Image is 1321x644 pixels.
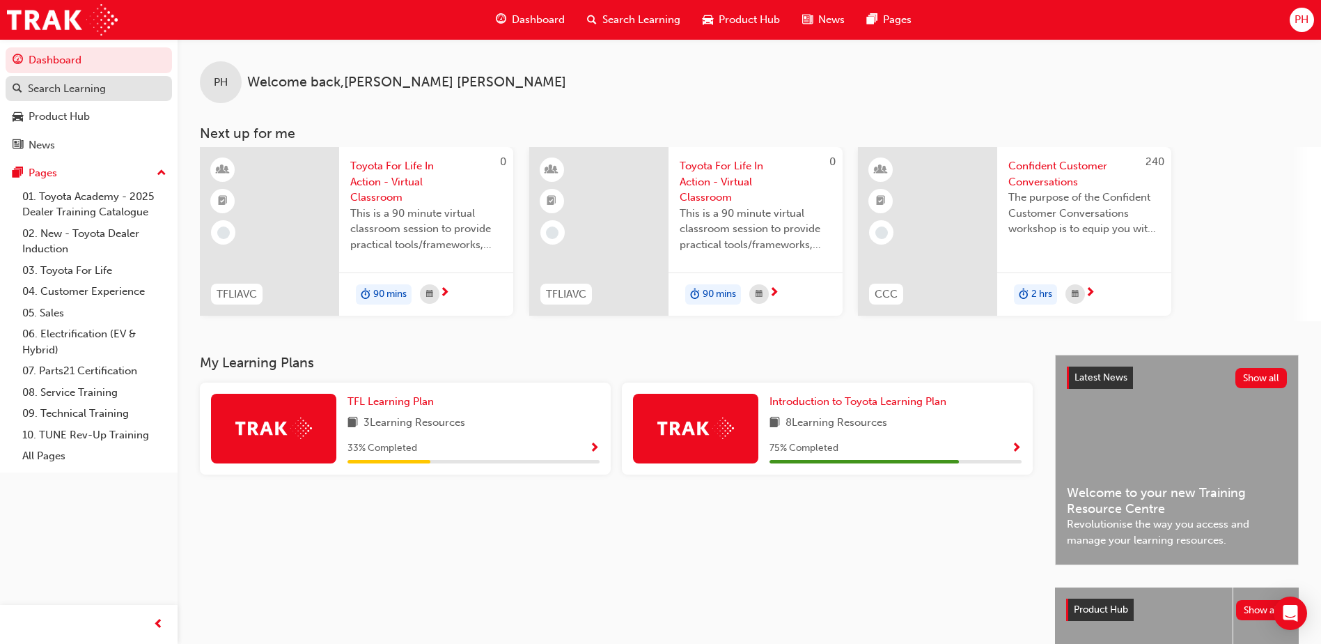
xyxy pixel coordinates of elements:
span: car-icon [703,11,713,29]
a: News [6,132,172,158]
span: 3 Learning Resources [364,415,465,432]
span: Welcome to your new Training Resource Centre [1067,485,1287,516]
div: News [29,137,55,153]
span: next-icon [439,287,450,300]
span: Revolutionise the way you access and manage your learning resources. [1067,516,1287,548]
a: 0TFLIAVCToyota For Life In Action - Virtual ClassroomThis is a 90 minute virtual classroom sessio... [200,147,513,316]
span: search-icon [13,83,22,95]
a: Product Hub [6,104,172,130]
a: 09. Technical Training [17,403,172,424]
button: Pages [6,160,172,186]
span: PH [214,75,228,91]
a: news-iconNews [791,6,856,34]
span: up-icon [157,164,166,183]
span: learningResourceType_INSTRUCTOR_LED-icon [876,161,886,179]
span: 90 mins [373,286,407,302]
div: Open Intercom Messenger [1274,597,1307,630]
span: pages-icon [867,11,877,29]
a: search-iconSearch Learning [576,6,691,34]
span: calendar-icon [756,286,763,303]
button: Show Progress [1011,440,1022,457]
button: Show Progress [589,440,600,457]
a: 240CCCConfident Customer ConversationsThe purpose of the Confident Customer Conversations worksho... [858,147,1171,316]
a: Introduction to Toyota Learning Plan [769,394,952,410]
span: Product Hub [1074,604,1128,615]
button: DashboardSearch LearningProduct HubNews [6,45,172,160]
a: Product HubShow all [1066,599,1288,621]
img: Trak [7,4,118,36]
a: 02. New - Toyota Dealer Induction [17,223,172,260]
span: 240 [1146,155,1164,168]
span: next-icon [1085,287,1095,300]
button: Show all [1236,600,1288,620]
span: CCC [875,286,898,302]
span: This is a 90 minute virtual classroom session to provide practical tools/frameworks, behaviours a... [350,206,502,253]
span: duration-icon [361,286,370,304]
img: Trak [235,417,312,439]
div: Search Learning [28,81,106,97]
span: book-icon [347,415,358,432]
a: 10. TUNE Rev-Up Training [17,424,172,446]
h3: Next up for me [178,125,1321,141]
a: guage-iconDashboard [485,6,576,34]
span: booktick-icon [218,192,228,210]
a: car-iconProduct Hub [691,6,791,34]
span: guage-icon [496,11,506,29]
div: Product Hub [29,109,90,125]
a: Latest NewsShow allWelcome to your new Training Resource CentreRevolutionise the way you access a... [1055,355,1299,565]
span: duration-icon [690,286,700,304]
span: 2 hrs [1031,286,1052,302]
span: Introduction to Toyota Learning Plan [769,395,946,408]
span: calendar-icon [1072,286,1079,303]
span: news-icon [802,11,813,29]
span: prev-icon [153,616,164,634]
a: 03. Toyota For Life [17,260,172,282]
span: TFLIAVC [546,286,586,302]
span: 75 % Completed [769,440,838,457]
span: pages-icon [13,167,23,180]
span: learningResourceType_INSTRUCTOR_LED-icon [218,161,228,179]
span: booktick-icon [547,192,556,210]
span: Confident Customer Conversations [1008,158,1160,190]
h3: My Learning Plans [200,355,1033,371]
span: Latest News [1074,371,1127,383]
span: 0 [500,155,506,168]
a: Dashboard [6,47,172,73]
a: Latest NewsShow all [1067,367,1287,389]
a: 04. Customer Experience [17,281,172,302]
img: Trak [657,417,734,439]
span: Product Hub [719,12,780,28]
a: pages-iconPages [856,6,923,34]
span: The purpose of the Confident Customer Conversations workshop is to equip you with tools to commun... [1008,190,1160,237]
span: Show Progress [589,443,600,455]
button: PH [1290,8,1314,32]
span: PH [1295,12,1308,28]
button: Show all [1235,368,1288,388]
span: 90 mins [703,286,736,302]
a: 06. Electrification (EV & Hybrid) [17,323,172,360]
a: TFL Learning Plan [347,394,439,410]
a: All Pages [17,445,172,467]
a: 05. Sales [17,302,172,324]
div: Pages [29,165,57,181]
span: Dashboard [512,12,565,28]
span: learningRecordVerb_NONE-icon [217,227,230,239]
span: 8 Learning Resources [785,415,887,432]
span: car-icon [13,111,23,123]
a: 01. Toyota Academy - 2025 Dealer Training Catalogue [17,186,172,223]
span: News [818,12,845,28]
a: Search Learning [6,76,172,102]
span: learningRecordVerb_NONE-icon [875,227,888,239]
span: Pages [883,12,912,28]
span: This is a 90 minute virtual classroom session to provide practical tools/frameworks, behaviours a... [680,206,831,253]
span: news-icon [13,139,23,152]
span: booktick-icon [876,192,886,210]
span: TFLIAVC [217,286,257,302]
span: 0 [829,155,836,168]
span: Welcome back , [PERSON_NAME] [PERSON_NAME] [247,75,566,91]
span: 33 % Completed [347,440,417,457]
span: Toyota For Life In Action - Virtual Classroom [350,158,502,206]
a: 07. Parts21 Certification [17,360,172,382]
